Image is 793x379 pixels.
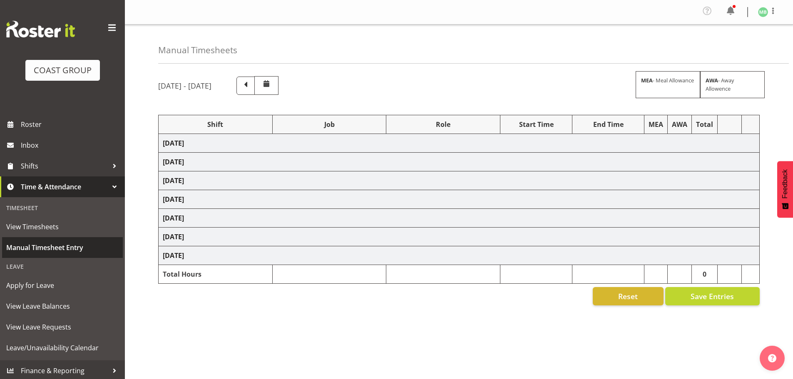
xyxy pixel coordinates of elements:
td: [DATE] [159,209,760,228]
div: End Time [577,119,640,129]
img: Rosterit website logo [6,21,75,37]
a: View Leave Requests [2,317,123,337]
span: Inbox [21,139,121,151]
td: [DATE] [159,134,760,153]
button: Feedback - Show survey [777,161,793,218]
div: Job [277,119,382,129]
h4: Manual Timesheets [158,45,237,55]
a: View Leave Balances [2,296,123,317]
a: Leave/Unavailability Calendar [2,337,123,358]
strong: MEA [641,77,653,84]
td: Total Hours [159,265,273,284]
a: Apply for Leave [2,275,123,296]
button: Reset [593,287,664,305]
span: Shifts [21,160,108,172]
span: Leave/Unavailability Calendar [6,342,119,354]
span: Time & Attendance [21,181,108,193]
div: Leave [2,258,123,275]
div: Role [390,119,496,129]
span: Finance & Reporting [21,364,108,377]
span: Roster [21,118,121,131]
div: COAST GROUP [34,64,92,77]
span: Manual Timesheet Entry [6,241,119,254]
img: help-xxl-2.png [768,354,776,362]
span: View Timesheets [6,220,119,233]
button: Save Entries [665,287,760,305]
strong: AWA [706,77,718,84]
a: View Timesheets [2,216,123,237]
div: Total [696,119,713,129]
span: Feedback [781,169,789,198]
span: Reset [618,291,638,302]
div: - Meal Allowance [636,71,700,98]
div: AWA [672,119,687,129]
span: View Leave Balances [6,300,119,312]
span: Save Entries [691,291,734,302]
td: [DATE] [159,246,760,265]
div: MEA [649,119,663,129]
div: Start Time [505,119,568,129]
td: [DATE] [159,153,760,171]
div: - Away Allowence [700,71,765,98]
img: mike-bullock1158.jpg [758,7,768,17]
span: Apply for Leave [6,279,119,292]
span: View Leave Requests [6,321,119,333]
td: [DATE] [159,171,760,190]
td: [DATE] [159,228,760,246]
td: 0 [692,265,718,284]
a: Manual Timesheet Entry [2,237,123,258]
div: Timesheet [2,199,123,216]
div: Shift [163,119,268,129]
td: [DATE] [159,190,760,209]
h5: [DATE] - [DATE] [158,81,211,90]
